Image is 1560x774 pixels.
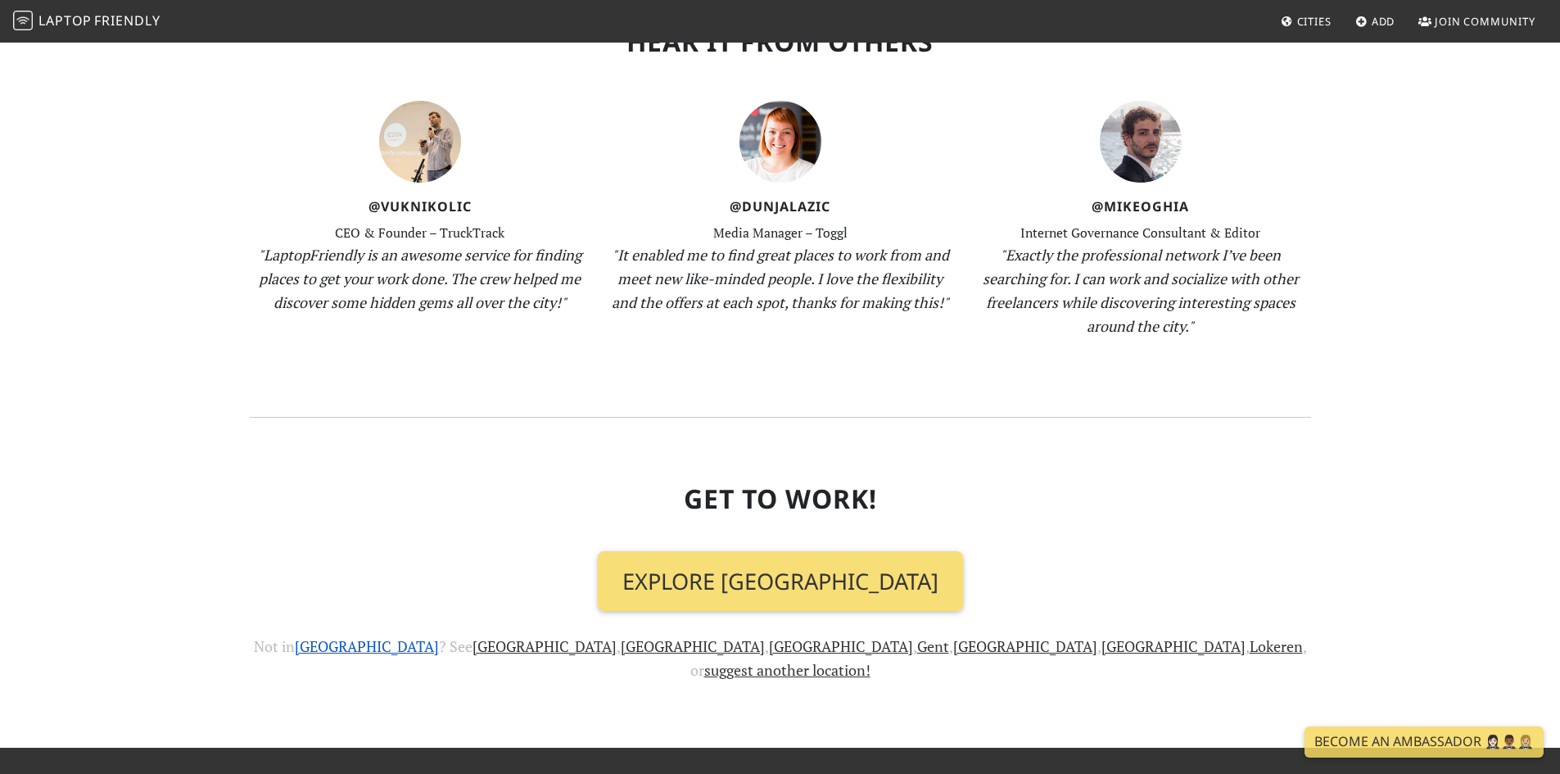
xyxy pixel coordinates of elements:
span: Add [1372,14,1395,29]
img: LaptopFriendly [13,11,33,30]
a: Lokeren [1250,636,1303,656]
small: CEO & Founder – TruckTrack [335,224,504,242]
a: Gent [917,636,949,656]
h4: @DunjaLazic [610,199,951,215]
h4: @MikeOghia [970,199,1311,215]
h2: Get To Work! [250,483,1311,514]
span: Laptop [38,11,92,29]
em: "Exactly the professional network I’ve been searching for. I can work and socialize with other fr... [983,245,1299,335]
img: dunja-lazic-7e3f7dbf9bae496705a2cb1d0ad4506ae95adf44ba71bc6bf96fce6bb2209530.jpg [739,101,821,183]
img: mike-oghia-399ba081a07d163c9c5512fe0acc6cb95335c0f04cd2fe9eaa138443c185c3a9.jpg [1100,101,1182,183]
a: LaptopFriendly LaptopFriendly [13,7,161,36]
a: Cities [1274,7,1338,36]
span: Not in ? See , , , , , , , or [254,636,1307,680]
em: "LaptopFriendly is an awesome service for finding places to get your work done. The crew helped m... [258,245,581,312]
span: Join Community [1435,14,1535,29]
span: Friendly [94,11,160,29]
h2: Hear It From Others [250,26,1311,57]
a: Join Community [1412,7,1542,36]
a: [GEOGRAPHIC_DATA] [953,636,1097,656]
h4: @VukNikolic [250,199,590,215]
img: vuk-nikolic-069e55947349021af2d479c15570516ff0841d81a22ee9013225a9fbfb17053d.jpg [379,101,461,183]
a: [GEOGRAPHIC_DATA] [769,636,913,656]
a: Explore [GEOGRAPHIC_DATA] [598,551,963,612]
a: [GEOGRAPHIC_DATA] [621,636,765,656]
a: Add [1349,7,1402,36]
small: Internet Governance Consultant & Editor [1020,224,1260,242]
a: [GEOGRAPHIC_DATA] [1101,636,1246,656]
a: suggest another location! [704,660,870,680]
a: [GEOGRAPHIC_DATA] [295,636,439,656]
em: "It enabled me to find great places to work from and meet new like-minded people. I love the flex... [612,245,949,312]
a: [GEOGRAPHIC_DATA] [473,636,617,656]
small: Media Manager – Toggl [713,224,848,242]
span: Cities [1297,14,1332,29]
